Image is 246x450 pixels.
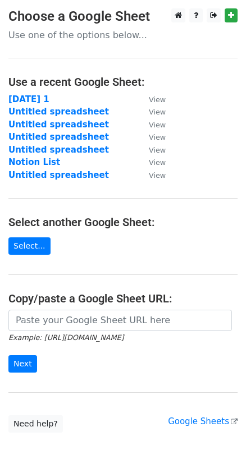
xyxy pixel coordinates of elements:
a: Select... [8,237,51,255]
h4: Select another Google Sheet: [8,215,238,229]
input: Paste your Google Sheet URL here [8,310,232,331]
a: Untitled spreadsheet [8,170,109,180]
small: View [149,133,166,141]
small: View [149,158,166,167]
a: [DATE] 1 [8,94,49,104]
a: Untitled spreadsheet [8,107,109,117]
a: View [138,107,166,117]
input: Next [8,355,37,373]
small: View [149,171,166,180]
a: View [138,132,166,142]
a: Google Sheets [168,416,238,426]
a: Untitled spreadsheet [8,120,109,130]
a: View [138,157,166,167]
a: Untitled spreadsheet [8,145,109,155]
a: Need help? [8,415,63,433]
small: Example: [URL][DOMAIN_NAME] [8,333,124,342]
h3: Choose a Google Sheet [8,8,238,25]
a: Notion List [8,157,60,167]
a: Untitled spreadsheet [8,132,109,142]
p: Use one of the options below... [8,29,238,41]
h4: Copy/paste a Google Sheet URL: [8,292,238,305]
a: View [138,170,166,180]
h4: Use a recent Google Sheet: [8,75,238,89]
small: View [149,95,166,104]
a: View [138,94,166,104]
small: View [149,121,166,129]
small: View [149,108,166,116]
small: View [149,146,166,154]
a: View [138,145,166,155]
a: View [138,120,166,130]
